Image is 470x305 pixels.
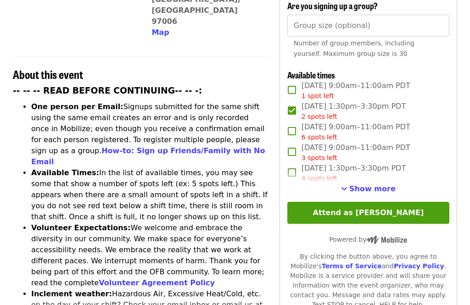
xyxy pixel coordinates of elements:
[349,185,396,194] span: Show more
[302,101,406,122] span: [DATE] 1:30pm–3:30pm PDT
[302,175,337,183] span: 4 spots left
[31,103,123,111] strong: One person per Email:
[151,28,169,39] button: Map
[302,122,410,143] span: [DATE] 9:00am–11:00am PDT
[31,290,112,299] strong: Inclement weather:
[294,40,414,58] span: Number of group members, including yourself. Maximum group size is 30
[287,202,449,224] button: Attend as [PERSON_NAME]
[31,168,269,223] li: In the list of available times, you may see some that show a number of spots left (ex: 5 spots le...
[31,169,99,177] strong: Available Times:
[151,28,169,37] span: Map
[31,223,269,289] li: We welcome and embrace the diversity in our community. We make space for everyone’s accessibility...
[302,155,337,162] span: 3 spots left
[302,81,410,101] span: [DATE] 9:00am–11:00am PDT
[302,163,406,184] span: [DATE] 1:30pm–3:30pm PDT
[287,15,449,37] input: [object Object]
[366,236,407,244] img: Powered by Mobilize
[287,69,335,81] span: Available times
[394,263,444,270] a: Privacy Policy
[13,67,83,83] span: About this event
[13,86,202,96] strong: -- -- -- READ BEFORE CONTINUING-- -- -:
[31,224,131,233] strong: Volunteer Expectations:
[302,134,337,141] span: 6 spots left
[31,147,265,166] a: How-to: Sign up Friends/Family with No Email
[31,102,269,168] li: Signups submitted for the same shift using the same email creates an error and is only recorded o...
[329,236,407,244] span: Powered by
[99,279,215,288] a: Volunteer Agreement Policy
[302,113,337,121] span: 2 spots left
[302,143,410,163] span: [DATE] 9:00am–11:00am PDT
[302,93,334,100] span: 1 spot left
[341,184,396,195] button: See more timeslots
[322,263,382,270] a: Terms of Service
